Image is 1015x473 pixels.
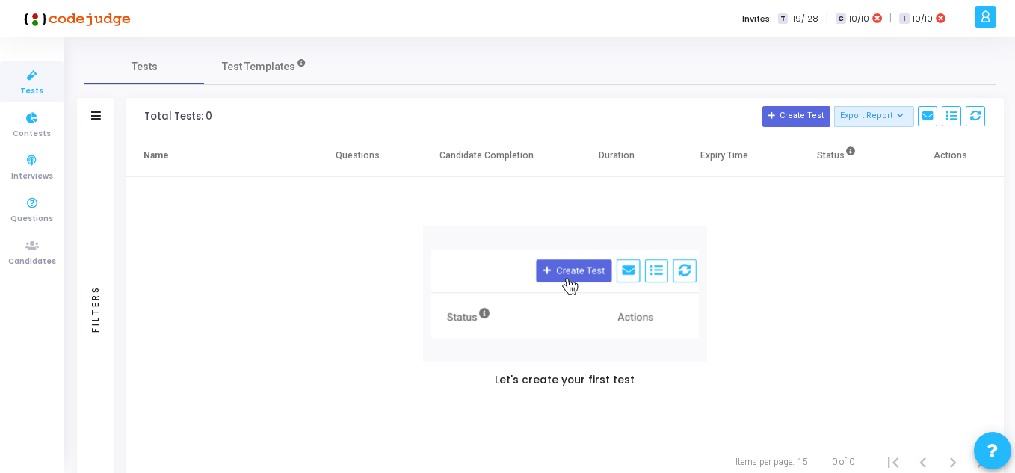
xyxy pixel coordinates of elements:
button: Export Report [834,106,914,127]
img: logo [19,4,131,34]
span: 119/128 [791,13,818,25]
th: Questions [303,135,411,177]
img: new test/contest [423,226,707,362]
span: | [826,10,828,26]
div: 15 [797,455,808,469]
span: 10/10 [913,13,933,25]
span: Test Templates [222,59,295,75]
span: Interviews [11,170,53,183]
th: Actions [896,135,1004,177]
span: T [778,13,788,25]
th: Expiry Time [670,135,778,177]
span: Questions [10,213,53,226]
span: Tests [20,85,43,98]
th: Duration [563,135,670,177]
label: Invites: [742,13,772,25]
div: Total Tests: 0 [144,111,212,123]
h5: Let's create your first test [495,374,635,387]
th: Name [126,135,303,177]
th: Status [778,135,896,177]
span: Tests [132,59,158,75]
span: Contests [13,128,51,140]
div: 0 of 0 [832,455,854,469]
span: I [899,13,909,25]
th: Candidate Completion [411,135,563,177]
span: 10/10 [849,13,869,25]
span: C [836,13,845,25]
span: Candidates [8,256,56,268]
div: Filters [89,226,102,391]
button: Create Test [762,106,830,127]
div: Items per page: [735,455,795,469]
span: | [889,10,892,26]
